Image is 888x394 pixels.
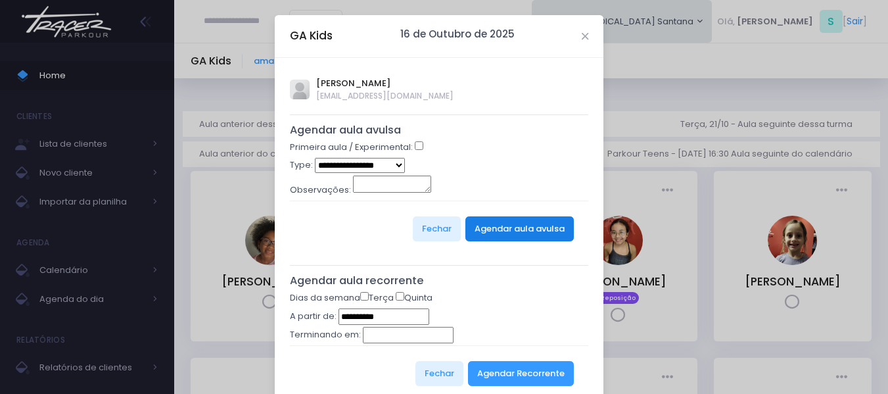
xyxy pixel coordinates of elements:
input: Terça [360,292,369,301]
label: Quinta [396,291,432,305]
input: Quinta [396,292,404,301]
label: Terminando em: [290,328,361,341]
button: Agendar aula avulsa [465,216,574,241]
button: Fechar [415,361,463,386]
button: Agendar Recorrente [468,361,574,386]
h5: Agendar aula avulsa [290,124,589,137]
button: Fechar [413,216,461,241]
label: Observações: [290,184,351,197]
label: Terça [360,291,394,305]
button: Close [582,33,588,39]
label: Primeira aula / Experimental: [290,141,413,154]
h6: 16 de Outubro de 2025 [400,28,515,40]
h5: Agendar aula recorrente [290,274,589,287]
span: [PERSON_NAME] [316,77,454,90]
label: Type: [290,159,313,172]
h5: GA Kids [290,28,333,44]
label: A partir de: [290,310,337,323]
span: [EMAIL_ADDRESS][DOMAIN_NAME] [316,90,454,102]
